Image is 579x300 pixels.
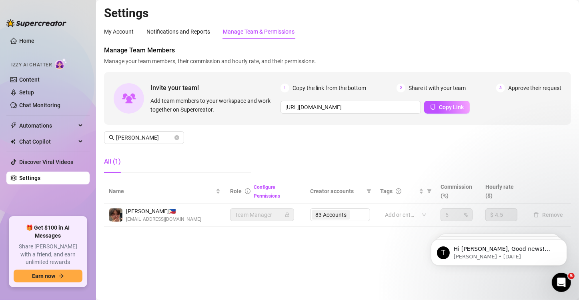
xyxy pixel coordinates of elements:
[280,84,289,92] span: 1
[397,84,405,92] span: 2
[146,27,210,36] div: Notifications and Reports
[19,135,76,148] span: Chat Copilot
[104,27,134,36] div: My Account
[14,270,82,282] button: Earn nowarrow-right
[380,187,393,196] span: Tags
[126,207,201,216] span: [PERSON_NAME] 🇵🇭
[419,222,579,278] iframe: Intercom notifications message
[104,46,571,55] span: Manage Team Members
[365,185,373,197] span: filter
[58,273,64,279] span: arrow-right
[19,119,76,132] span: Automations
[19,159,73,165] a: Discover Viral Videos
[19,76,40,83] a: Content
[109,135,114,140] span: search
[424,101,470,114] button: Copy Link
[104,179,225,204] th: Name
[150,83,280,93] span: Invite your team!
[430,104,436,110] span: copy
[32,273,55,279] span: Earn now
[126,216,201,223] span: [EMAIL_ADDRESS][DOMAIN_NAME]
[104,157,121,166] div: All (1)
[409,84,466,92] span: Share it with your team
[19,38,34,44] a: Home
[11,61,52,69] span: Izzy AI Chatter
[55,58,67,70] img: AI Chatter
[10,122,17,129] span: thunderbolt
[109,187,214,196] span: Name
[436,179,481,204] th: Commission (%)
[14,243,82,266] span: Share [PERSON_NAME] with a friend, and earn unlimited rewards
[104,6,571,21] h2: Settings
[14,224,82,240] span: 🎁 Get $100 in AI Messages
[496,84,505,92] span: 3
[552,273,571,292] iframe: Intercom live chat
[396,188,401,194] span: question-circle
[508,84,561,92] span: Approve their request
[150,96,277,114] span: Add team members to your workspace and work together on Supercreator.
[174,135,179,140] button: close-circle
[568,273,575,279] span: 5
[104,57,571,66] span: Manage your team members, their commission and hourly rate, and their permissions.
[293,84,366,92] span: Copy the link from the bottom
[254,184,280,199] a: Configure Permissions
[19,102,60,108] a: Chat Monitoring
[285,212,290,217] span: lock
[439,104,464,110] span: Copy Link
[10,139,16,144] img: Chat Copilot
[425,185,433,197] span: filter
[367,189,371,194] span: filter
[230,188,242,194] span: Role
[19,175,40,181] a: Settings
[116,133,173,142] input: Search members
[245,188,250,194] span: info-circle
[530,210,566,220] button: Remove
[481,179,525,204] th: Hourly rate ($)
[235,209,289,221] span: Team Manager
[109,208,122,222] img: Kaye Velez
[310,187,363,196] span: Creator accounts
[6,19,66,27] img: logo-BBDzfeDw.svg
[427,189,432,194] span: filter
[19,89,34,96] a: Setup
[223,27,295,36] div: Manage Team & Permissions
